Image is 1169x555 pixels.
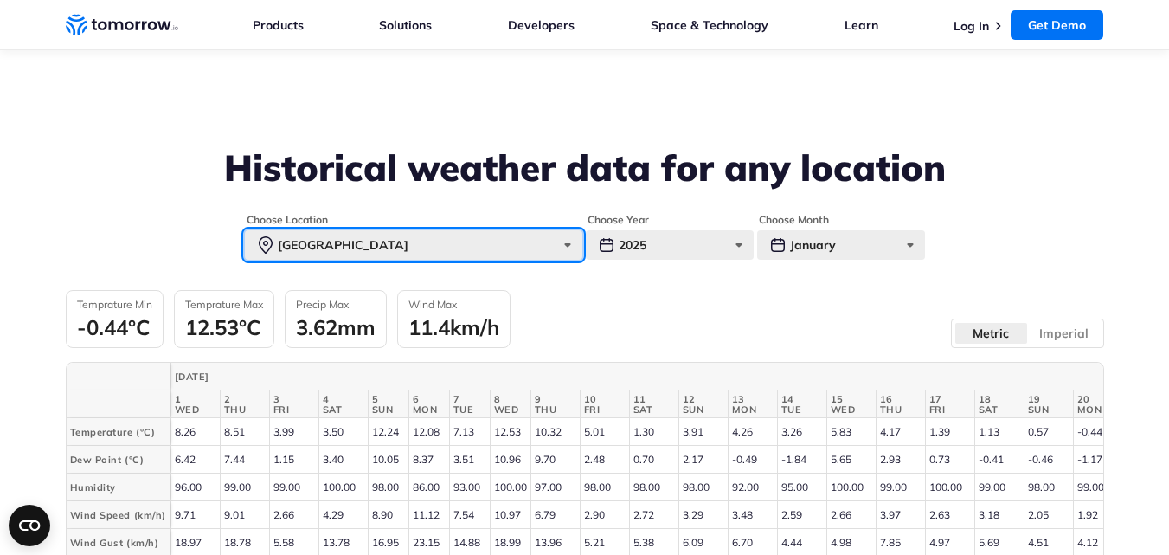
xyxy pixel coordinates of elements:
[876,474,925,501] td: 99.00
[535,404,576,415] span: THU
[175,394,216,404] span: 1
[728,446,777,474] td: -0.49
[253,17,304,33] a: Products
[781,404,823,415] span: TUE
[954,18,989,34] a: Log In
[67,501,170,529] th: Wind Speed (km/h)
[1027,322,1101,345] label: Imperial
[831,404,872,415] span: WED
[449,501,490,529] td: 7.54
[66,147,1104,189] h2: Historical weather data for any location
[494,394,527,404] span: 8
[777,474,826,501] td: 95.00
[974,446,1024,474] td: -0.41
[490,446,530,474] td: 10.96
[408,418,449,446] td: 12.08
[67,446,170,474] th: Dew Point (°C)
[372,394,405,404] span: 5
[245,230,582,260] div: [GEOGRAPHIC_DATA]
[678,501,728,529] td: 3.29
[449,446,490,474] td: 3.51
[876,446,925,474] td: 2.93
[77,298,152,311] h3: Temprature Min
[584,404,626,415] span: FRI
[629,501,678,529] td: 2.72
[449,418,490,446] td: 7.13
[269,446,318,474] td: 1.15
[269,501,318,529] td: 2.66
[629,446,678,474] td: 0.70
[318,418,368,446] td: 3.50
[925,418,974,446] td: 1.39
[1073,446,1122,474] td: -1.17
[580,418,629,446] td: 5.01
[220,501,269,529] td: 9.01
[580,446,629,474] td: 2.48
[379,17,432,33] a: Solutions
[651,17,768,33] a: Space & Technology
[826,501,876,529] td: 2.66
[1073,418,1122,446] td: -0.44
[728,418,777,446] td: 4.26
[633,404,675,415] span: SAT
[408,501,449,529] td: 11.12
[9,505,50,546] button: Open CMP widget
[175,404,216,415] span: WED
[368,501,408,529] td: 8.90
[580,501,629,529] td: 2.90
[777,418,826,446] td: 3.26
[494,404,527,415] span: WED
[876,501,925,529] td: 3.97
[318,501,368,529] td: 4.29
[224,394,266,404] span: 2
[1077,404,1119,415] span: MON
[929,394,971,404] span: 17
[880,394,922,404] span: 16
[170,474,220,501] td: 96.00
[777,501,826,529] td: 2.59
[633,394,675,404] span: 11
[777,446,826,474] td: -1.84
[925,501,974,529] td: 2.63
[224,404,266,415] span: THU
[826,446,876,474] td: 5.65
[220,418,269,446] td: 8.51
[1011,10,1103,40] a: Get Demo
[490,501,530,529] td: 10.97
[368,446,408,474] td: 10.05
[368,418,408,446] td: 12.24
[530,474,580,501] td: 97.00
[77,314,152,340] div: -0.44°C
[535,394,576,404] span: 9
[584,394,626,404] span: 10
[629,418,678,446] td: 1.30
[580,474,629,501] td: 98.00
[732,404,774,415] span: MON
[728,501,777,529] td: 3.48
[876,418,925,446] td: 4.17
[757,213,831,227] legend: Choose Month
[296,314,376,340] div: 3.62mm
[185,298,263,311] h3: Temprature Max
[508,17,575,33] a: Developers
[974,501,1024,529] td: 3.18
[1073,474,1122,501] td: 99.00
[629,474,678,501] td: 98.00
[449,474,490,501] td: 93.00
[323,394,364,404] span: 4
[530,418,580,446] td: 10.32
[66,12,178,38] a: Home link
[185,314,263,340] div: 12.53°C
[170,418,220,446] td: 8.26
[925,474,974,501] td: 100.00
[974,418,1024,446] td: 1.13
[530,501,580,529] td: 6.79
[220,474,269,501] td: 99.00
[683,394,724,404] span: 12
[1077,394,1119,404] span: 20
[490,418,530,446] td: 12.53
[318,474,368,501] td: 100.00
[323,404,364,415] span: SAT
[678,446,728,474] td: 2.17
[925,446,974,474] td: 0.73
